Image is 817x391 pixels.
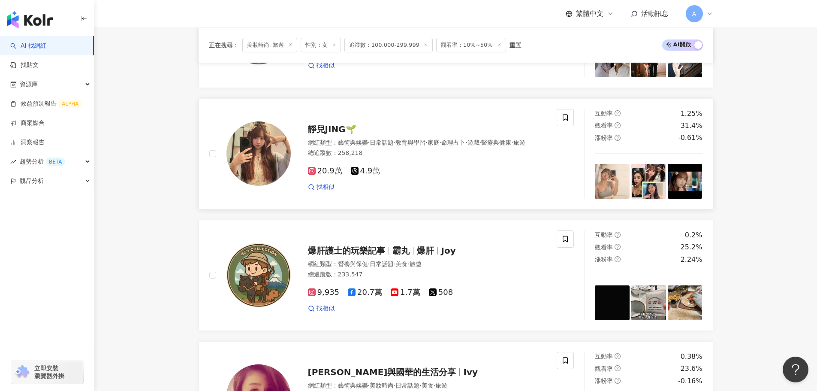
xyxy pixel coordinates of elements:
[419,382,421,389] span: ·
[615,353,621,359] span: question-circle
[615,122,621,128] span: question-circle
[595,244,613,251] span: 觀看率
[595,110,613,117] span: 互動率
[615,378,621,384] span: question-circle
[199,220,713,331] a: KOL Avatar爆肝護士的玩樂記事霸丸爆肝Joy網紅類型：營養與保健·日常話題·美食·旅遊總追蹤數：233,5479,93520.7萬1.7萬508找相似互動率question-circle...
[308,124,356,134] span: 靜兒JING🌱
[395,261,407,267] span: 美食
[595,256,613,263] span: 漲粉率
[370,261,394,267] span: 日常話題
[308,61,335,70] a: 找相似
[242,38,297,52] span: 美妝時尚, 旅遊
[783,357,808,382] iframe: Help Scout Beacon - Open
[370,382,394,389] span: 美妝時尚
[368,382,370,389] span: ·
[681,364,702,373] div: 23.6%
[441,246,456,256] span: Joy
[338,139,368,146] span: 藝術與娛樂
[348,288,382,297] span: 20.7萬
[465,139,467,146] span: ·
[308,367,456,377] span: [PERSON_NAME]與國華的生活分享
[308,382,547,390] div: 網紅類型 ：
[394,261,395,267] span: ·
[10,138,45,147] a: 洞察報告
[595,231,613,238] span: 互動率
[615,232,621,238] span: question-circle
[338,382,368,389] span: 藝術與娛樂
[20,75,38,94] span: 資源庫
[317,183,335,191] span: 找相似
[317,304,335,313] span: 找相似
[10,61,39,70] a: 找貼文
[308,139,547,147] div: 網紅類型 ：
[511,139,513,146] span: ·
[440,139,441,146] span: ·
[681,109,702,118] div: 1.25%
[370,139,394,146] span: 日常話題
[668,285,702,320] img: post-image
[681,121,702,130] div: 31.4%
[317,61,335,70] span: 找相似
[428,139,440,146] span: 家庭
[20,171,44,191] span: 競品分析
[344,38,433,52] span: 追蹤數：100,000-299,999
[209,42,239,48] span: 正在搜尋 ：
[410,261,422,267] span: 旅遊
[308,183,335,191] a: 找相似
[509,42,522,48] div: 重置
[11,361,83,384] a: chrome extension立即安裝 瀏覽器外掛
[14,365,30,379] img: chrome extension
[678,376,702,386] div: -0.16%
[467,139,479,146] span: 遊戲
[425,139,427,146] span: ·
[479,139,481,146] span: ·
[395,139,425,146] span: 教育與學習
[615,256,621,262] span: question-circle
[595,285,630,320] img: post-image
[595,365,613,372] span: 觀看率
[308,304,335,313] a: 找相似
[435,382,447,389] span: 旅遊
[678,133,702,142] div: -0.61%
[34,364,64,380] span: 立即安裝 瀏覽器外掛
[595,353,613,360] span: 互動率
[308,167,342,176] span: 20.9萬
[407,261,409,267] span: ·
[641,9,669,18] span: 活動訊息
[10,100,82,108] a: 效益預測報告ALPHA
[7,11,53,28] img: logo
[10,119,45,127] a: 商案媒合
[463,367,478,377] span: Ivy
[681,352,702,361] div: 0.38%
[631,285,666,320] img: post-image
[595,122,613,129] span: 觀看率
[45,158,65,166] div: BETA
[308,149,547,158] div: 總追蹤數 ： 258,218
[368,261,370,267] span: ·
[595,377,613,384] span: 漲粉率
[422,382,434,389] span: 美食
[441,139,465,146] span: 命理占卜
[394,139,395,146] span: ·
[434,382,435,389] span: ·
[417,246,434,256] span: 爆肝
[429,288,453,297] span: 508
[681,242,702,252] div: 25.2%
[351,167,380,176] span: 4.9萬
[685,230,702,240] div: 0.2%
[595,134,613,141] span: 漲粉率
[615,244,621,250] span: question-circle
[226,243,291,307] img: KOL Avatar
[301,38,341,52] span: 性別：女
[631,164,666,199] img: post-image
[308,270,547,279] div: 總追蹤數 ： 233,547
[576,9,603,18] span: 繁體中文
[513,139,525,146] span: 旅遊
[368,139,370,146] span: ·
[395,382,419,389] span: 日常話題
[615,110,621,116] span: question-circle
[10,42,46,50] a: searchAI 找網紅
[10,159,16,165] span: rise
[595,164,630,199] img: post-image
[615,135,621,141] span: question-circle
